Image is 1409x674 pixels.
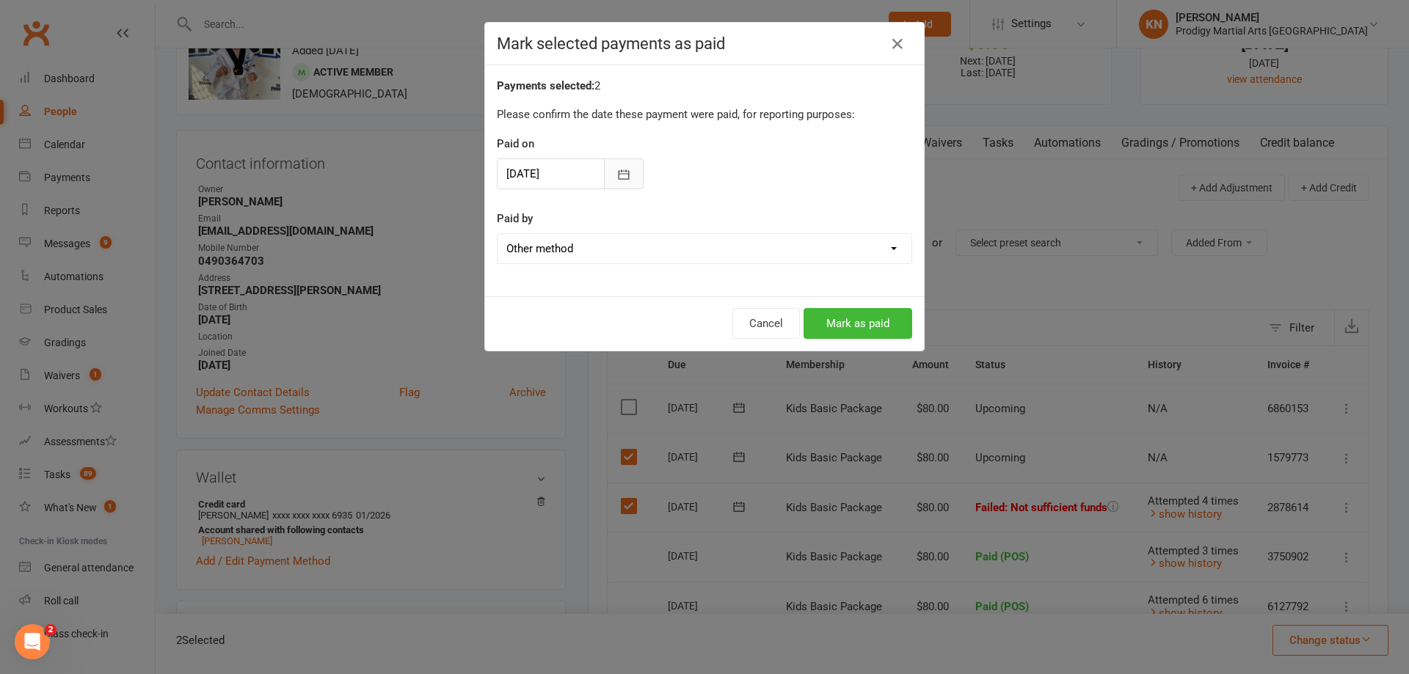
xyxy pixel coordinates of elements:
[15,624,50,659] iframe: Intercom live chat
[497,135,534,153] label: Paid on
[497,34,912,53] h4: Mark selected payments as paid
[497,79,594,92] strong: Payments selected:
[886,32,909,56] button: Close
[497,77,912,95] div: 2
[732,308,800,339] button: Cancel
[497,106,912,123] p: Please confirm the date these payment were paid, for reporting purposes:
[45,624,57,636] span: 2
[804,308,912,339] button: Mark as paid
[497,210,533,227] label: Paid by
